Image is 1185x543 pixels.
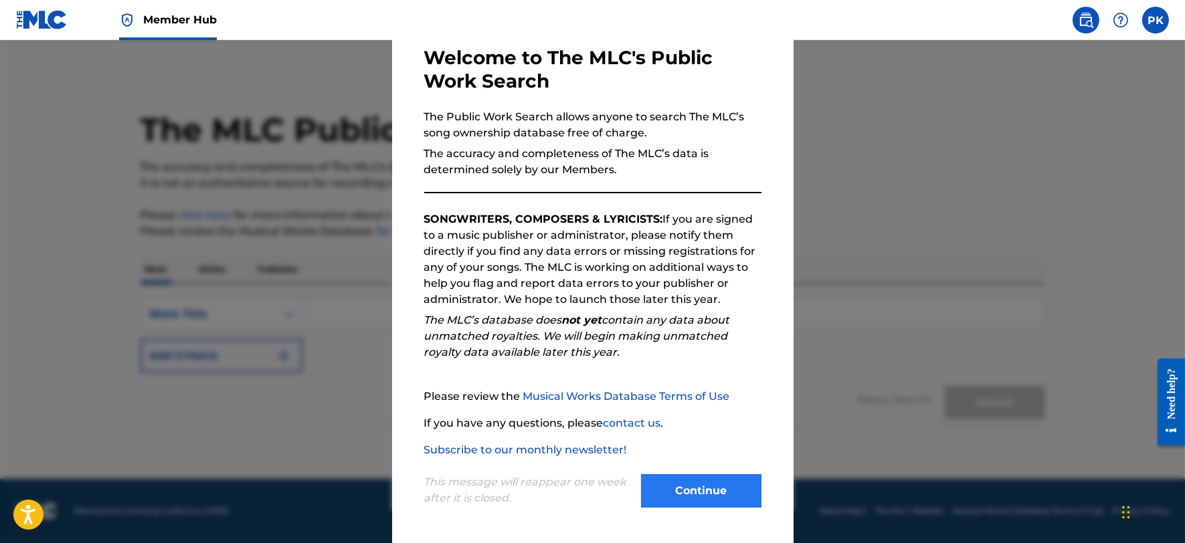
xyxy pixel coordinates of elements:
img: help [1113,12,1129,28]
span: Member Hub [143,12,217,27]
img: MLC Logo [16,10,68,29]
a: contact us [604,417,661,429]
button: Continue [641,474,761,508]
strong: SONGWRITERS, COMPOSERS & LYRICISTS: [424,213,663,225]
iframe: Chat Widget [1118,479,1185,543]
h3: Welcome to The MLC's Public Work Search [424,46,761,93]
img: search [1078,12,1094,28]
p: This message will reappear one week after it is closed. [424,474,633,506]
em: The MLC’s database does contain any data about unmatched royalties. We will begin making unmatche... [424,314,730,358]
img: Top Rightsholder [119,12,135,28]
a: Public Search [1073,7,1099,33]
div: Drag [1122,492,1130,532]
p: Please review the [424,389,761,405]
p: The Public Work Search allows anyone to search The MLC’s song ownership database free of charge. [424,109,761,141]
p: The accuracy and completeness of The MLC’s data is determined solely by our Members. [424,146,761,178]
strong: not yet [562,314,602,326]
a: Musical Works Database Terms of Use [523,390,730,403]
div: User Menu [1142,7,1169,33]
p: If you have any questions, please . [424,415,761,431]
div: Help [1107,7,1134,33]
iframe: Resource Center [1148,348,1185,455]
a: Subscribe to our monthly newsletter! [424,443,627,456]
p: If you are signed to a music publisher or administrator, please notify them directly if you find ... [424,211,761,308]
